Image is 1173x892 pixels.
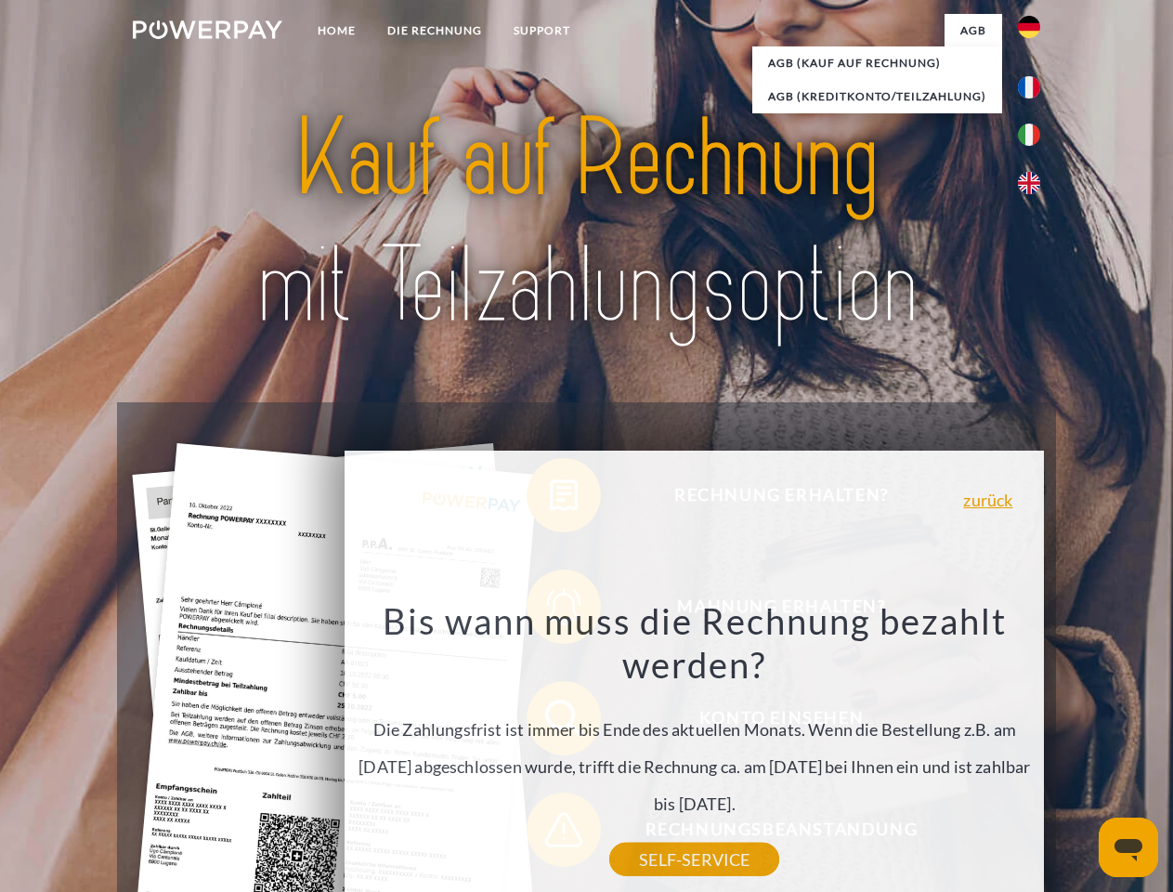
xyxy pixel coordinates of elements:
[752,80,1002,113] a: AGB (Kreditkonto/Teilzahlung)
[609,843,779,876] a: SELF-SERVICE
[1018,124,1040,146] img: it
[945,14,1002,47] a: agb
[133,20,282,39] img: logo-powerpay-white.svg
[1018,172,1040,194] img: en
[1018,16,1040,38] img: de
[498,14,586,47] a: SUPPORT
[356,598,1034,688] h3: Bis wann muss die Rechnung bezahlt werden?
[1099,818,1158,877] iframe: Schaltfläche zum Öffnen des Messaging-Fensters
[371,14,498,47] a: DIE RECHNUNG
[302,14,371,47] a: Home
[752,46,1002,80] a: AGB (Kauf auf Rechnung)
[356,598,1034,859] div: Die Zahlungsfrist ist immer bis Ende des aktuellen Monats. Wenn die Bestellung z.B. am [DATE] abg...
[177,89,996,356] img: title-powerpay_de.svg
[963,492,1012,508] a: zurück
[1018,76,1040,98] img: fr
